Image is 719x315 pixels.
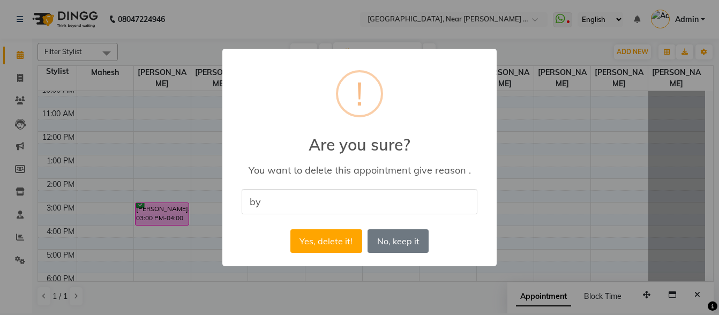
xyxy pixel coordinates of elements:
h2: Are you sure? [222,122,497,154]
div: ! [356,72,363,115]
div: You want to delete this appointment give reason . [238,164,481,176]
button: Yes, delete it! [290,229,362,253]
input: Please enter the reason [242,189,477,214]
button: No, keep it [368,229,429,253]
